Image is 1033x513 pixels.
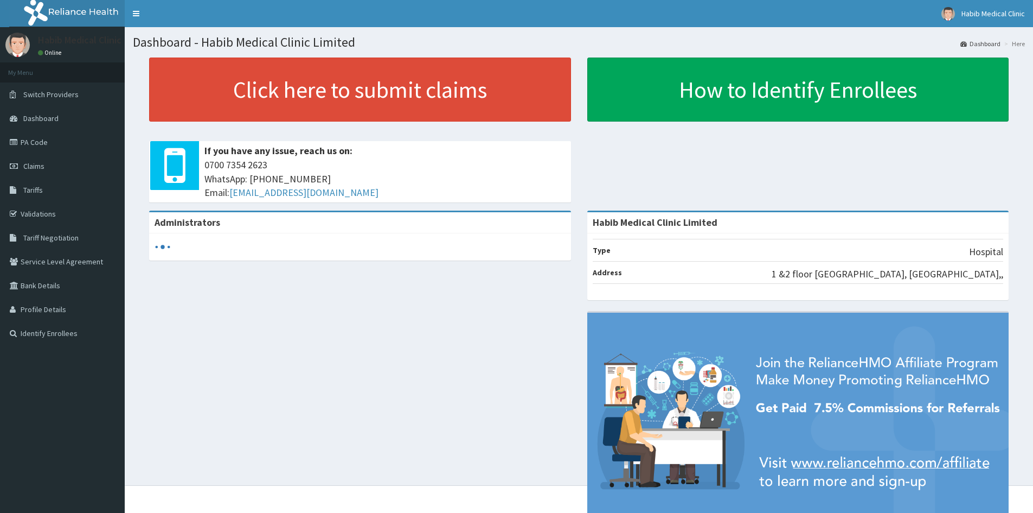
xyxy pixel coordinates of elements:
span: Switch Providers [23,90,79,99]
h1: Dashboard - Habib Medical Clinic Limited [133,35,1025,49]
b: Administrators [155,216,220,229]
img: User Image [941,7,955,21]
a: Dashboard [960,39,1000,48]
a: Click here to submit claims [149,58,571,122]
img: User Image [5,33,30,57]
span: Habib Medical Clinic [961,9,1025,18]
span: Tariff Negotiation [23,233,79,243]
span: Tariffs [23,185,43,195]
a: Online [38,49,64,56]
b: If you have any issue, reach us on: [204,144,352,157]
span: Claims [23,161,44,171]
b: Address [593,268,622,277]
strong: Habib Medical Clinic Limited [593,216,717,229]
li: Here [1002,39,1025,48]
p: Habib Medical Clinic [38,35,121,45]
p: Hospital [969,245,1003,259]
a: [EMAIL_ADDRESS][DOMAIN_NAME] [229,186,378,199]
p: 1 &2 floor [GEOGRAPHIC_DATA], [GEOGRAPHIC_DATA],, [772,267,1003,281]
a: How to Identify Enrollees [587,58,1009,122]
span: 0700 7354 2623 WhatsApp: [PHONE_NUMBER] Email: [204,158,566,200]
span: Dashboard [23,113,59,123]
b: Type [593,245,611,255]
svg: audio-loading [155,239,171,255]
